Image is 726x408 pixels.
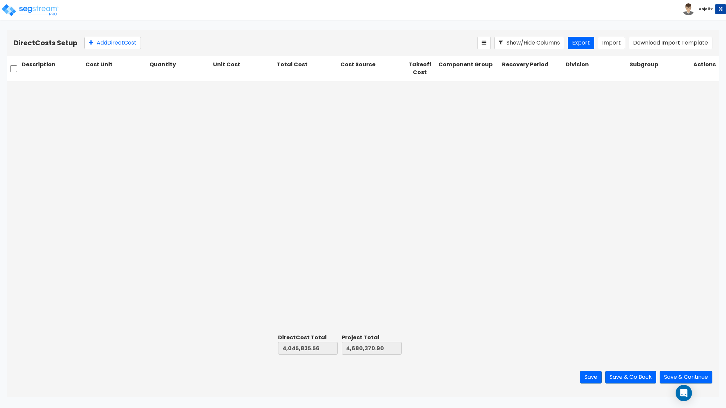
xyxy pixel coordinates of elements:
[278,334,338,342] div: Direct Cost Total
[699,6,710,12] b: Anjali
[275,60,339,78] div: Total Cost
[339,60,403,78] div: Cost Source
[494,37,564,49] button: Show/Hide Columns
[501,60,564,78] div: Recovery Period
[598,37,625,49] button: Import
[568,37,594,49] button: Export
[660,371,712,384] button: Save & Continue
[20,60,84,78] div: Description
[342,334,401,342] div: Project Total
[14,38,78,48] b: Direct Costs Setup
[403,60,437,78] div: Takeoff Cost
[676,385,692,401] div: Open Intercom Messenger
[477,37,491,49] button: Reorder Items
[629,37,712,49] button: Download Import Template
[84,60,148,78] div: Cost Unit
[605,371,656,384] button: Save & Go Back
[84,37,141,49] button: AddDirectCost
[437,60,501,78] div: Component Group
[628,60,692,78] div: Subgroup
[212,60,275,78] div: Unit Cost
[692,60,719,78] div: Actions
[682,3,694,15] img: avatar.png
[580,371,602,384] button: Save
[1,3,59,17] img: logo_pro_r.png
[148,60,212,78] div: Quantity
[564,60,628,78] div: Division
